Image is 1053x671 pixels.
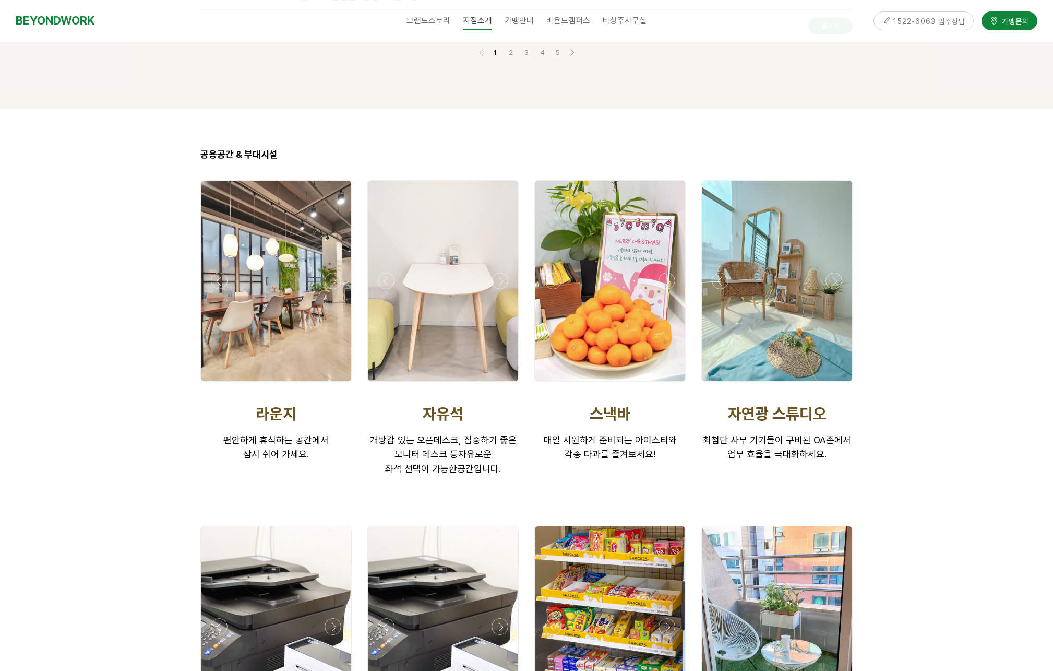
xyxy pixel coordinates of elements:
[406,16,450,26] span: 브랜드스토리
[727,449,827,460] span: 업무 효율을 극대화하세요.
[256,404,296,423] strong: 라운지
[544,434,677,445] span: 매일 시원하게 준비되는 아이스티와
[223,434,329,460] span: 편안하게 휴식하는 공간에서 잠시 쉬어 가세요.
[596,8,653,34] a: 비상주사무실
[400,8,457,34] a: 브랜드스토리
[565,449,655,460] span: 각종 다과를 즐겨보세요!
[546,16,590,26] span: 비욘드캠퍼스
[505,16,534,26] span: 가맹안내
[489,46,501,58] a: 1
[16,11,94,30] a: BEYONDWORK
[458,449,492,460] span: 자유로운
[552,46,564,58] a: 5
[457,463,501,474] span: 공간입니다.
[536,46,548,58] a: 4
[603,16,647,26] span: 비상주사무실
[385,463,457,474] span: 좌석 선택이 가능한
[590,404,630,423] strong: 스낵바
[457,8,498,34] a: 지점소개
[520,46,533,58] a: 3
[463,12,492,30] span: 지점소개
[423,404,463,423] strong: 자유석
[498,8,540,34] a: 가맹안내
[728,404,827,423] strong: 자연광 스튜디오
[200,149,278,160] span: 공용공간 & 부대시설
[982,11,1037,29] a: 가맹문의
[540,8,596,34] a: 비욘드캠퍼스
[370,434,517,460] span: 개방감 있는 오픈데스크, 집중하기 좋은 모니터 데스크 등
[999,15,1029,26] span: 가맹문의
[505,46,517,58] a: 2
[703,434,851,445] span: 최첨단 사무 기기들이 구비된 OA존에서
